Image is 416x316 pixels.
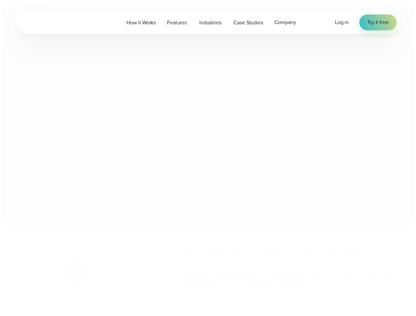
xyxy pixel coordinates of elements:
[359,14,396,30] a: Try it free
[126,19,156,27] span: How it Works
[335,18,349,26] a: Log in
[167,19,187,27] span: Features
[121,16,161,29] a: How it Works
[199,19,221,27] span: Industries
[228,16,268,29] a: Case Studies
[367,18,388,26] span: Try it free
[274,18,296,26] span: Company
[234,19,263,27] span: Case Studies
